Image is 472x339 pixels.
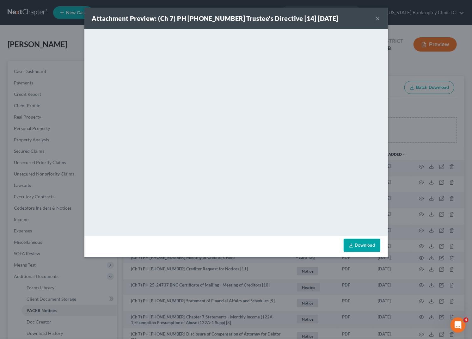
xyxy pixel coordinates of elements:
strong: Attachment Preview: (Ch 7) PH [PHONE_NUMBER] Trustee's Directive [14] [DATE] [92,15,338,22]
button: × [376,15,380,22]
span: 4 [463,317,469,323]
a: Download [344,239,380,252]
iframe: <object ng-attr-data='[URL][DOMAIN_NAME]' type='application/pdf' width='100%' height='650px'></ob... [84,29,388,235]
iframe: Intercom live chat [451,317,466,333]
